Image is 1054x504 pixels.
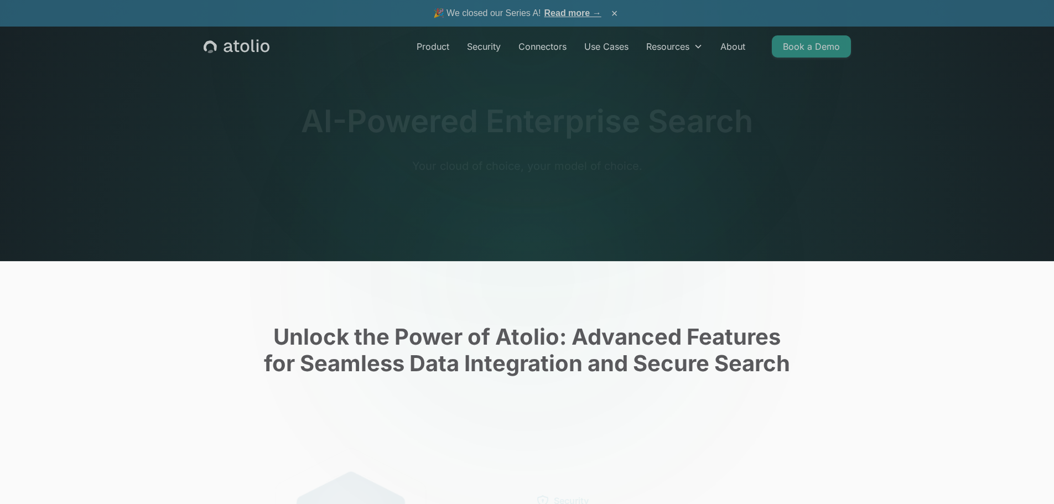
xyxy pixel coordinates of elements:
span: 🎉 We closed our Series A! [433,7,601,20]
div: Resources [637,35,712,58]
p: Your cloud of choice, your model of choice. [315,158,740,174]
a: Connectors [510,35,575,58]
h1: AI-Powered Enterprise Search [301,103,753,140]
button: × [608,7,621,19]
a: About [712,35,754,58]
a: Book a Demo [772,35,851,58]
a: Security [458,35,510,58]
a: home [204,39,269,54]
div: Resources [646,40,689,53]
a: Read more → [544,8,601,18]
a: Use Cases [575,35,637,58]
h2: Unlock the Power of Atolio: Advanced Features for Seamless Data Integration and Secure Search [173,324,881,377]
a: Product [408,35,458,58]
